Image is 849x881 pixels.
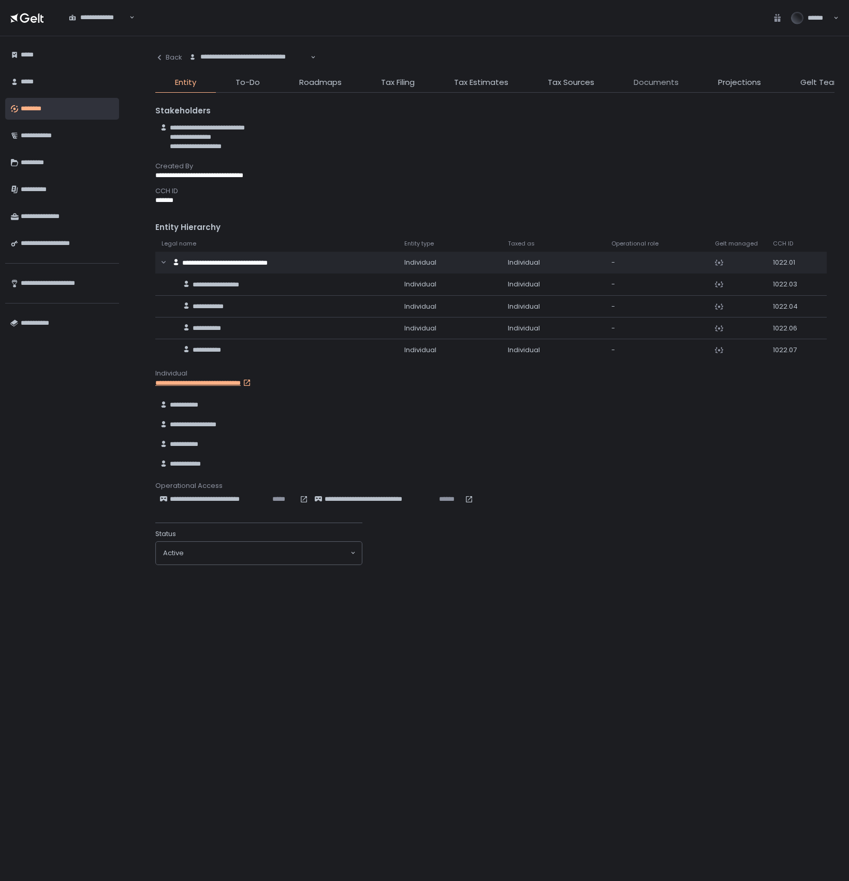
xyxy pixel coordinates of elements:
div: Created By [155,162,835,171]
div: Entity Hierarchy [155,222,835,234]
span: active [163,548,184,558]
span: Taxed as [508,240,535,248]
div: Search for option [182,47,316,68]
div: Individual [404,302,495,311]
div: - [611,345,702,355]
span: Status [155,529,176,539]
div: - [611,258,702,267]
div: Individual [155,369,835,378]
span: To-Do [236,77,260,89]
span: Gelt managed [715,240,758,248]
div: Individual [508,324,599,333]
div: Individual [508,258,599,267]
div: - [611,324,702,333]
div: Operational Access [155,481,835,490]
input: Search for option [189,62,310,72]
div: 1022.03 [773,280,808,289]
input: Search for option [184,548,349,558]
div: Search for option [156,542,362,565]
div: Individual [404,345,495,355]
div: 1022.06 [773,324,808,333]
button: Back [155,47,182,68]
span: Roadmaps [299,77,342,89]
span: Tax Sources [548,77,594,89]
div: Stakeholders [155,105,835,117]
div: - [611,302,702,311]
div: CCH ID [155,186,835,196]
span: Entity [175,77,196,89]
div: 1022.04 [773,302,808,311]
span: Tax Filing [381,77,415,89]
span: CCH ID [773,240,793,248]
div: Individual [404,280,495,289]
div: - [611,280,702,289]
div: 1022.07 [773,345,808,355]
div: Individual [508,280,599,289]
div: Individual [508,302,599,311]
span: Projections [718,77,761,89]
span: Entity type [404,240,434,248]
div: Back [155,53,182,62]
input: Search for option [69,22,128,33]
div: Individual [404,324,495,333]
span: Documents [634,77,679,89]
span: Legal name [162,240,196,248]
div: Individual [404,258,495,267]
span: Operational role [611,240,658,248]
div: Individual [508,345,599,355]
span: Gelt Team [800,77,842,89]
div: 1022.01 [773,258,808,267]
div: Search for option [62,7,135,29]
span: Tax Estimates [454,77,508,89]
